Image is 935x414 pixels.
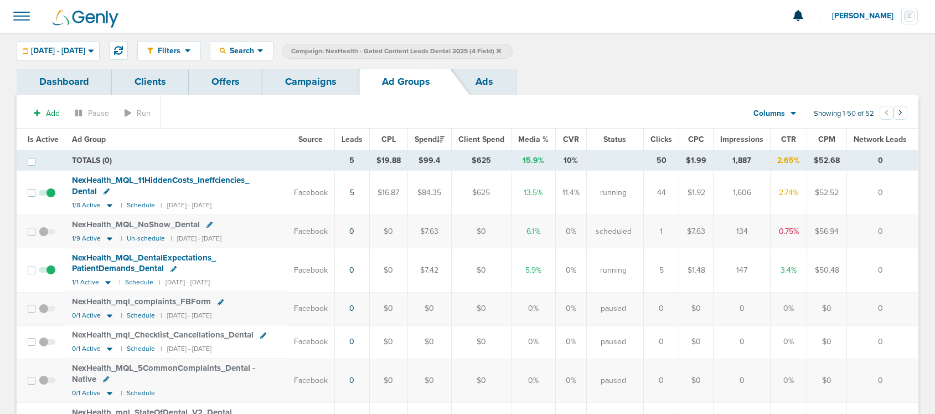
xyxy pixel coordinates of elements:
[807,325,847,359] td: $0
[72,253,216,274] span: NexHealth_ MQL_ DentalExpectations_ PatientDemands_ Dental
[451,325,511,359] td: $0
[407,325,451,359] td: $0
[171,234,221,243] small: | [DATE] - [DATE]
[771,151,807,171] td: 2.65%
[407,215,451,248] td: $7.63
[369,325,407,359] td: $0
[451,215,511,248] td: $0
[349,376,354,385] a: 0
[854,135,907,144] span: Network Leads
[342,135,363,144] span: Leads
[781,135,796,144] span: CTR
[807,151,847,171] td: $52.68
[287,215,335,248] td: Facebook
[714,292,771,325] td: 0
[847,292,918,325] td: 0
[349,337,354,346] a: 0
[159,278,210,287] small: | [DATE] - [DATE]
[127,311,155,320] small: Schedule
[72,389,101,397] span: 0/1 Active
[679,292,714,325] td: $0
[679,151,714,171] td: $1.99
[893,106,907,120] button: Go to next page
[407,359,451,402] td: $0
[818,135,835,144] span: CPM
[644,359,679,402] td: 0
[72,297,211,306] span: NexHealth_ mql_ complaints_ FBForm
[17,69,112,95] a: Dashboard
[451,151,511,171] td: $625
[771,248,807,292] td: 3.4%
[720,135,763,144] span: Impressions
[679,171,714,215] td: $1.92
[287,292,335,325] td: Facebook
[771,292,807,325] td: 0%
[72,278,99,287] span: 1/1 Active
[407,248,451,292] td: $7.42
[369,292,407,325] td: $0
[832,12,901,20] span: [PERSON_NAME]
[407,171,451,215] td: $84.35
[555,359,586,402] td: 0%
[359,69,453,95] a: Ad Groups
[415,135,445,144] span: Spend
[555,215,586,248] td: 0%
[72,345,101,353] span: 0/1 Active
[458,135,504,144] span: Client Spend
[644,215,679,248] td: 1
[511,248,555,292] td: 5.9%
[72,330,254,340] span: NexHealth_ mql_ Checklist_ Cancellations_ Dental
[46,109,60,118] span: Add
[72,135,106,144] span: Ad Group
[127,389,155,397] small: Schedule
[407,151,451,171] td: $99.4
[334,151,369,171] td: 5
[714,325,771,359] td: 0
[771,325,807,359] td: 0%
[407,292,451,325] td: $0
[600,187,627,198] span: running
[28,135,59,144] span: Is Active
[125,278,153,287] small: Schedule
[381,135,396,144] span: CPL
[511,325,555,359] td: 0%
[262,69,359,95] a: Campaigns
[601,336,626,347] span: paused
[287,359,335,402] td: Facebook
[369,359,407,402] td: $0
[453,69,516,95] a: Ads
[72,201,101,209] span: 1/8 Active
[451,292,511,325] td: $0
[127,345,155,353] small: Schedule
[771,215,807,248] td: 0.75%
[847,151,918,171] td: 0
[349,265,354,275] a: 0
[555,325,586,359] td: 0%
[600,265,627,276] span: running
[847,325,918,359] td: 0
[601,375,626,386] span: paused
[161,345,211,353] small: | [DATE] - [DATE]
[644,171,679,215] td: 44
[369,171,407,215] td: $16.87
[644,151,679,171] td: 50
[349,227,354,236] a: 0
[287,248,335,292] td: Facebook
[650,135,672,144] span: Clicks
[603,135,626,144] span: Status
[771,171,807,215] td: 2.74%
[807,359,847,402] td: $0
[714,151,771,171] td: 1,887
[880,108,907,121] ul: Pagination
[518,135,549,144] span: Media %
[72,219,200,229] span: NexHealth_ MQL_ NoShow_ Dental
[679,248,714,292] td: $1.48
[847,215,918,248] td: 0
[349,304,354,313] a: 0
[350,188,354,197] a: 5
